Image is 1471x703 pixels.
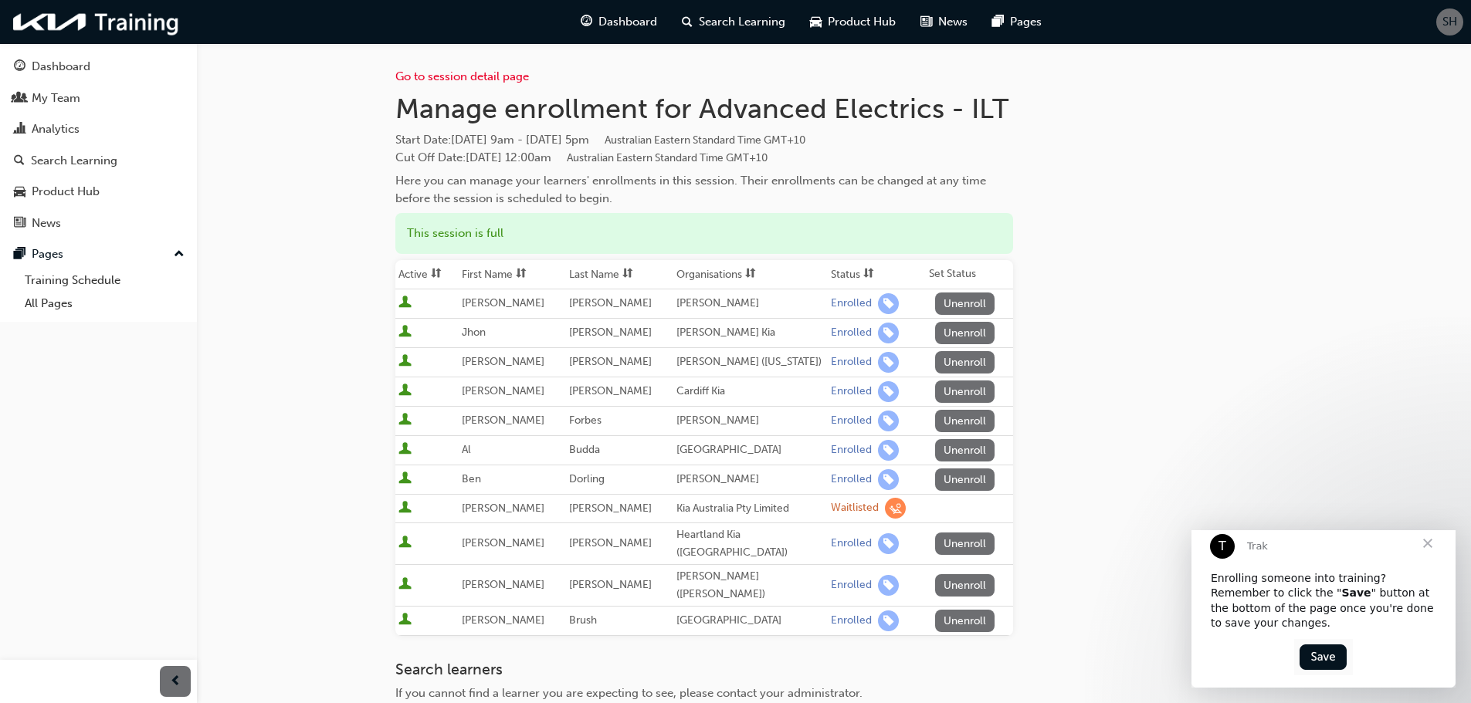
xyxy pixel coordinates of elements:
[150,56,179,69] b: Save
[1010,13,1042,31] span: Pages
[19,41,245,101] div: Enrolling someone into training? Remember to click the " " button at the bottom of the page once ...
[14,217,25,231] span: news-icon
[569,355,652,368] span: [PERSON_NAME]
[935,468,995,491] button: Unenroll
[676,526,825,561] div: Heartland Kia ([GEOGRAPHIC_DATA])
[395,213,1013,254] div: This session is full
[926,260,1013,289] th: Set Status
[569,536,652,549] span: [PERSON_NAME]
[831,536,872,551] div: Enrolled
[431,268,442,281] span: sorting-icon
[6,147,191,175] a: Search Learning
[569,578,652,591] span: [PERSON_NAME]
[19,292,191,316] a: All Pages
[395,150,768,164] span: Cut Off Date : [DATE] 12:00am
[451,133,805,147] span: [DATE] 9am - [DATE] 5pm
[581,12,592,32] span: guage-icon
[878,469,899,490] span: learningRecordVerb_ENROLL-icon
[462,502,544,515] span: [PERSON_NAME]
[676,612,825,630] div: [GEOGRAPHIC_DATA]
[935,351,995,373] button: Unenroll
[908,6,980,38] a: news-iconNews
[935,380,995,403] button: Unenroll
[831,578,872,593] div: Enrolled
[878,293,899,314] span: learningRecordVerb_ENROLL-icon
[8,6,185,38] img: kia-training
[676,324,825,342] div: [PERSON_NAME] Kia
[935,532,995,555] button: Unenroll
[622,268,633,281] span: sorting-icon
[992,12,1004,32] span: pages-icon
[567,151,768,164] span: Australian Eastern Standard Time GMT+10
[398,442,412,458] span: User is active
[462,443,471,456] span: Al
[673,260,828,289] th: Toggle SortBy
[828,13,896,31] span: Product Hub
[598,13,657,31] span: Dashboard
[398,471,412,487] span: User is active
[745,268,756,281] span: sorting-icon
[32,58,90,76] div: Dashboard
[831,613,872,628] div: Enrolled
[878,323,899,343] span: learningRecordVerb_ENROLL-icon
[878,352,899,373] span: learningRecordVerb_ENROLL-icon
[398,613,412,628] span: User is active
[395,260,459,289] th: Toggle SortBy
[569,443,600,456] span: Budda
[32,90,80,107] div: My Team
[398,325,412,340] span: User is active
[14,123,25,137] span: chart-icon
[14,248,25,262] span: pages-icon
[569,326,652,339] span: [PERSON_NAME]
[1436,8,1463,35] button: SH
[568,6,669,38] a: guage-iconDashboard
[398,577,412,593] span: User is active
[566,260,673,289] th: Toggle SortBy
[398,413,412,428] span: User is active
[398,501,412,516] span: User is active
[170,672,181,691] span: prev-icon
[6,84,191,113] a: My Team
[569,472,605,485] span: Dorling
[174,245,185,265] span: up-icon
[831,326,872,340] div: Enrolled
[462,384,544,397] span: [PERSON_NAME]
[863,268,874,281] span: sorting-icon
[6,209,191,238] a: News
[14,185,25,199] span: car-icon
[32,183,100,201] div: Product Hub
[14,92,25,106] span: people-icon
[878,411,899,431] span: learningRecordVerb_ENROLL-icon
[676,471,825,488] div: [PERSON_NAME]
[569,384,652,397] span: [PERSON_NAME]
[19,269,191,292] a: Training Schedule
[831,296,872,311] div: Enrolled
[569,613,597,627] span: Brush
[831,443,872,458] div: Enrolled
[14,60,25,74] span: guage-icon
[395,92,1013,126] h1: Manage enrollment for Advanced Electrics - ILT
[676,412,825,430] div: [PERSON_NAME]
[6,240,191,269] button: Pages
[935,292,995,315] button: Unenroll
[398,536,412,551] span: User is active
[6,177,191,206] a: Product Hub
[14,154,25,168] span: search-icon
[831,384,872,399] div: Enrolled
[32,215,61,232] div: News
[398,296,412,311] span: User is active
[398,384,412,399] span: User is active
[6,115,191,144] a: Analytics
[32,120,80,138] div: Analytics
[395,131,1013,149] span: Start Date :
[831,472,872,487] div: Enrolled
[878,440,899,461] span: learningRecordVerb_ENROLL-icon
[395,686,863,700] span: If you cannot find a learner you are expecting to see, please contact your administrator.
[462,414,544,427] span: [PERSON_NAME]
[569,502,652,515] span: [PERSON_NAME]
[699,13,785,31] span: Search Learning
[6,52,191,81] a: Dashboard
[462,536,544,549] span: [PERSON_NAME]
